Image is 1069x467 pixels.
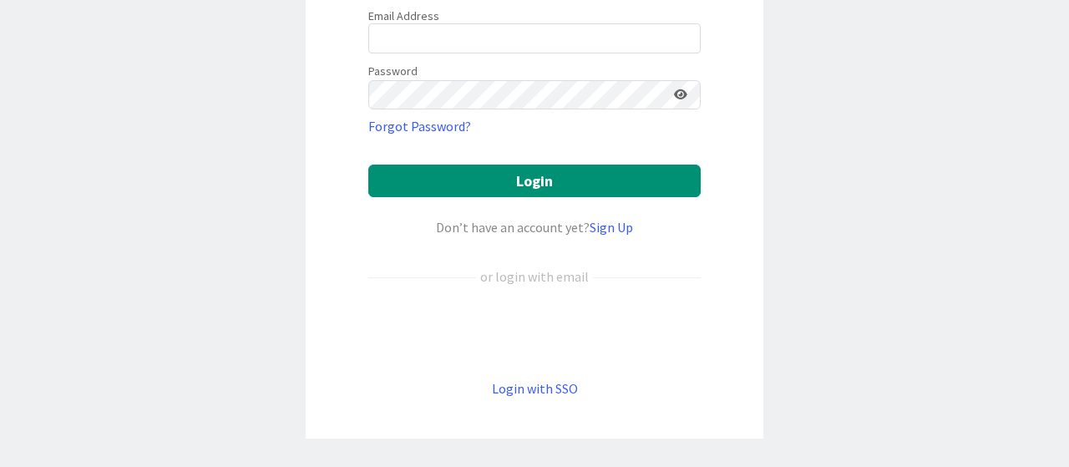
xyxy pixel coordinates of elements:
label: Email Address [368,8,439,23]
a: Forgot Password? [368,116,471,136]
a: Sign Up [590,219,633,236]
div: Don’t have an account yet? [368,217,701,237]
iframe: Sign in with Google Button [360,314,709,351]
button: Login [368,165,701,197]
label: Password [368,63,418,80]
div: or login with email [476,266,593,287]
a: Login with SSO [492,380,578,397]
